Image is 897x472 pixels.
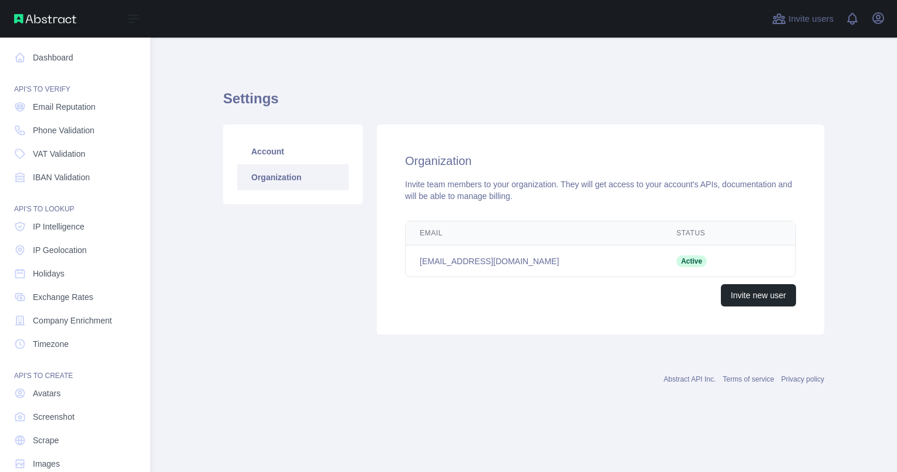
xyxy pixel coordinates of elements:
[14,14,76,23] img: Abstract API
[781,375,824,383] a: Privacy policy
[406,245,662,277] td: [EMAIL_ADDRESS][DOMAIN_NAME]
[33,148,85,160] span: VAT Validation
[237,164,349,190] a: Organization
[9,286,141,308] a: Exchange Rates
[33,411,75,423] span: Screenshot
[9,190,141,214] div: API'S TO LOOKUP
[721,284,796,306] button: Invite new user
[676,255,707,267] span: Active
[9,143,141,164] a: VAT Validation
[723,375,774,383] a: Terms of service
[9,406,141,427] a: Screenshot
[33,101,96,113] span: Email Reputation
[664,375,716,383] a: Abstract API Inc.
[770,9,836,28] button: Invite users
[662,221,752,245] th: Status
[33,338,69,350] span: Timezone
[788,12,834,26] span: Invite users
[9,47,141,68] a: Dashboard
[33,458,60,470] span: Images
[33,387,60,399] span: Avatars
[33,124,95,136] span: Phone Validation
[9,310,141,331] a: Company Enrichment
[33,221,85,232] span: IP Intelligence
[33,434,59,446] span: Scrape
[9,120,141,141] a: Phone Validation
[223,89,824,117] h1: Settings
[405,153,796,169] h2: Organization
[9,383,141,404] a: Avatars
[406,221,662,245] th: Email
[33,315,112,326] span: Company Enrichment
[9,430,141,451] a: Scrape
[9,96,141,117] a: Email Reputation
[9,263,141,284] a: Holidays
[237,139,349,164] a: Account
[33,244,87,256] span: IP Geolocation
[9,167,141,188] a: IBAN Validation
[33,268,65,279] span: Holidays
[9,240,141,261] a: IP Geolocation
[9,70,141,94] div: API'S TO VERIFY
[405,178,796,202] div: Invite team members to your organization. They will get access to your account's APIs, documentat...
[33,171,90,183] span: IBAN Validation
[9,216,141,237] a: IP Intelligence
[9,357,141,380] div: API'S TO CREATE
[33,291,93,303] span: Exchange Rates
[9,333,141,355] a: Timezone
